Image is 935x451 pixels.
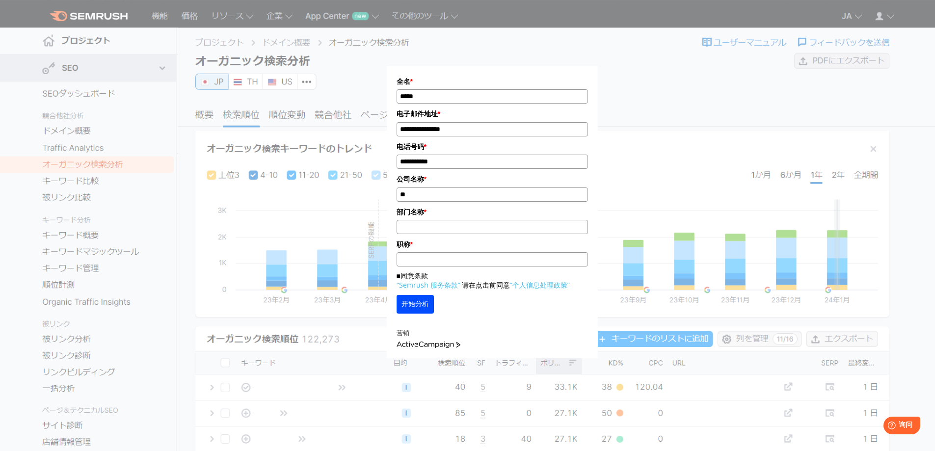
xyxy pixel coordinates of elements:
[397,143,424,151] font: 电话号码
[397,175,424,183] font: 公司名称
[848,413,924,440] iframe: 帮助小部件启动器
[397,240,410,248] font: 职称
[397,110,438,118] font: 电子邮件地址
[397,271,428,280] font: ■同意条款
[397,329,409,337] font: 营销
[397,295,434,314] button: 开始分析
[397,280,460,290] a: “Semrush 服务条款”
[401,300,429,308] font: 开始分析
[397,78,410,85] font: 全名
[397,208,424,216] font: 部门名称
[462,280,510,290] font: 请在点击前同意
[510,280,570,290] a: “个人信息处理政策”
